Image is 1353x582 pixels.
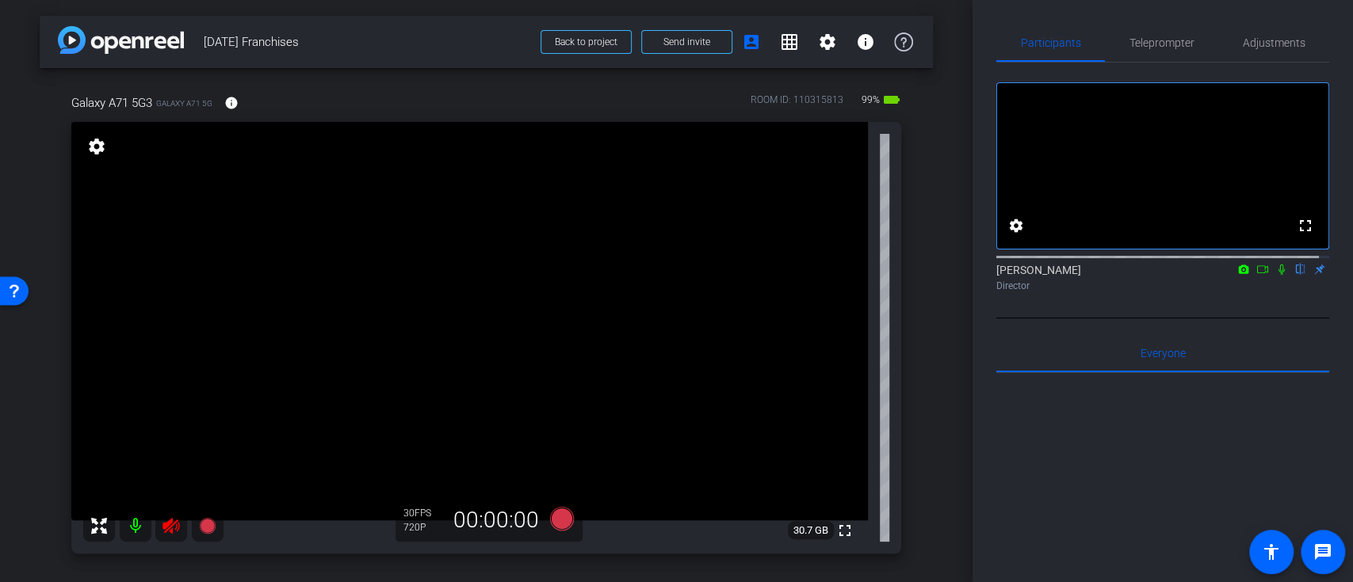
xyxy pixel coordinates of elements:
mat-icon: fullscreen [1296,216,1315,235]
mat-icon: fullscreen [835,521,854,540]
span: Back to project [555,36,617,48]
div: 30 [403,507,443,519]
span: Adjustments [1243,37,1305,48]
mat-icon: grid_on [780,32,799,51]
img: app-logo [58,26,184,54]
mat-icon: flip [1291,261,1310,276]
div: ROOM ID: 110315813 [751,93,843,116]
span: Teleprompter [1129,37,1194,48]
div: [PERSON_NAME] [996,262,1329,293]
span: Galaxy A71 5G3 [71,94,152,112]
mat-icon: message [1313,542,1332,561]
mat-icon: info [856,32,875,51]
div: Director [996,279,1329,293]
span: Everyone [1141,348,1186,359]
mat-icon: accessibility [1262,542,1281,561]
span: Send invite [663,36,710,48]
mat-icon: settings [1007,216,1026,235]
span: Participants [1021,37,1081,48]
mat-icon: settings [818,32,837,51]
mat-icon: info [224,96,239,110]
span: 99% [859,87,882,112]
mat-icon: account_box [742,32,761,51]
button: Back to project [541,30,632,54]
mat-icon: battery_std [882,90,901,109]
span: [DATE] Franchises [204,26,531,58]
div: 00:00:00 [443,507,549,534]
div: 720P [403,521,443,534]
span: FPS [415,508,431,519]
mat-icon: settings [86,137,108,156]
span: 30.7 GB [788,521,834,540]
button: Send invite [641,30,732,54]
span: Galaxy A71 5G [156,97,212,109]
